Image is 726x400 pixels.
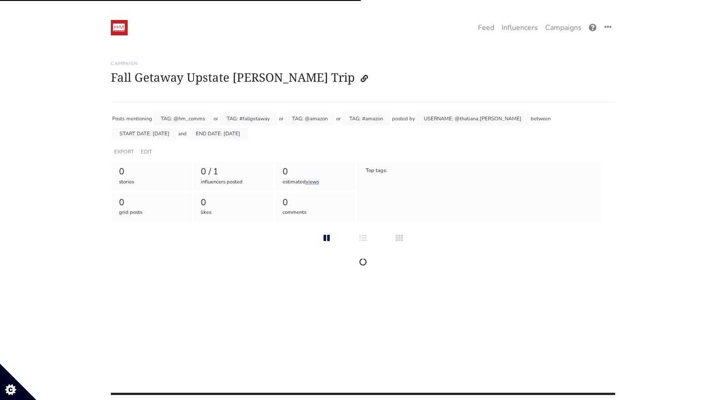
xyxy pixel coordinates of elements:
[201,165,267,178] div: 0 / 1
[214,112,218,125] div: or
[285,112,335,125] div: TAG: @amazon
[119,196,185,209] div: 0
[119,165,185,178] div: 0
[112,112,124,125] div: Posts
[189,128,248,141] div: END DATE: [DATE]
[111,20,128,35] img: 19:52:48_1547236368
[283,209,348,217] div: comments
[201,209,267,217] div: likes
[111,70,615,87] h1: Fall Getaway Upstate [PERSON_NAME] Trip
[126,112,152,125] div: mentioning
[409,112,415,125] div: by
[474,19,498,37] a: Feed
[342,112,390,125] div: TAG: #amazon
[114,148,134,155] a: EXPORT
[219,112,277,125] div: TAG: #fallgetaway
[283,196,348,209] div: 0
[283,165,348,178] div: 0
[417,112,529,125] div: USERNAME: @thatiana.[PERSON_NAME]
[283,178,348,186] div: estimated
[531,112,551,125] div: between
[141,148,152,155] a: EDIT
[306,178,319,185] a: views
[201,196,267,209] div: 0
[542,19,585,37] a: Campaigns
[392,112,408,125] div: posted
[154,112,212,125] div: TAG: @hm_comms
[112,128,177,141] div: START DATE: [DATE]
[201,178,267,186] div: influencers posted
[498,19,542,37] a: Influencers
[111,61,615,66] h6: Campaign
[119,178,185,186] div: stories
[279,112,283,125] div: or
[336,112,341,125] div: or
[365,166,388,175] div: Top tags:
[178,128,187,141] div: and
[119,209,185,217] div: grid posts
